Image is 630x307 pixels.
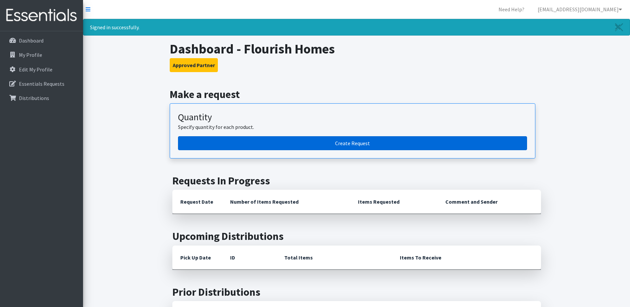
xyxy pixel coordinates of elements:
[172,190,222,214] th: Request Date
[172,230,541,243] h2: Upcoming Distributions
[3,34,80,47] a: Dashboard
[172,286,541,298] h2: Prior Distributions
[3,48,80,61] a: My Profile
[172,246,222,270] th: Pick Up Date
[3,63,80,76] a: Edit My Profile
[170,58,218,72] button: Approved Partner
[19,66,52,73] p: Edit My Profile
[350,190,437,214] th: Items Requested
[19,80,64,87] p: Essentials Requests
[19,95,49,101] p: Distributions
[3,91,80,105] a: Distributions
[3,4,80,27] img: HumanEssentials
[3,77,80,90] a: Essentials Requests
[178,112,527,123] h3: Quantity
[178,123,527,131] p: Specify quantity for each product.
[532,3,627,16] a: [EMAIL_ADDRESS][DOMAIN_NAME]
[222,190,350,214] th: Number of Items Requested
[19,51,42,58] p: My Profile
[178,136,527,150] a: Create a request by quantity
[437,190,541,214] th: Comment and Sender
[276,246,392,270] th: Total Items
[83,19,630,36] div: Signed in successfully.
[170,41,543,57] h1: Dashboard - Flourish Homes
[172,174,541,187] h2: Requests In Progress
[170,88,543,101] h2: Make a request
[493,3,530,16] a: Need Help?
[19,37,44,44] p: Dashboard
[222,246,276,270] th: ID
[392,246,541,270] th: Items To Receive
[608,19,630,35] a: Close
